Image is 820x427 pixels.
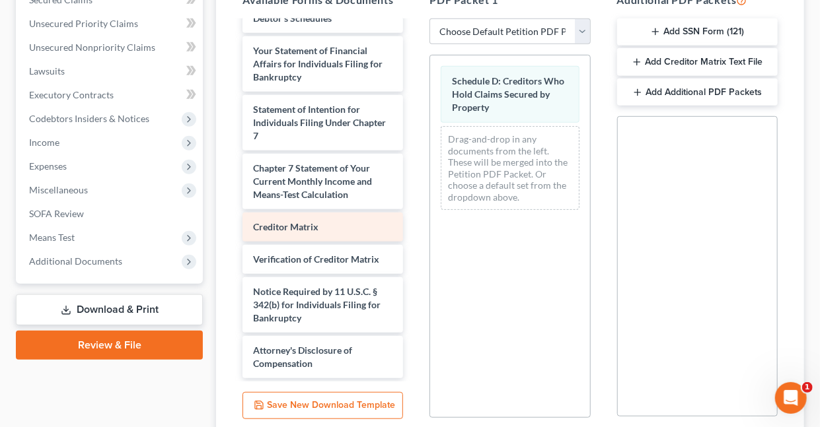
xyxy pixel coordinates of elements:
[29,184,88,195] span: Miscellaneous
[242,392,403,420] button: Save New Download Template
[617,48,778,76] button: Add Creditor Matrix Text File
[19,202,203,226] a: SOFA Review
[802,382,813,393] span: 1
[617,18,778,46] button: Add SSN Form (121)
[253,45,383,82] span: Your Statement of Financial Affairs for Individuals Filing for Bankruptcy
[29,160,67,172] span: Expenses
[253,104,386,141] span: Statement of Intention for Individuals Filing Under Chapter 7
[29,137,59,148] span: Income
[19,36,203,59] a: Unsecured Nonpriority Claims
[29,208,84,219] span: SOFA Review
[29,42,155,53] span: Unsecured Nonpriority Claims
[617,79,778,106] button: Add Additional PDF Packets
[19,83,203,107] a: Executory Contracts
[29,89,114,100] span: Executory Contracts
[16,331,203,360] a: Review & File
[29,255,122,267] span: Additional Documents
[441,126,579,210] div: Drag-and-drop in any documents from the left. These will be merged into the Petition PDF Packet. ...
[775,382,807,414] iframe: Intercom live chat
[16,294,203,325] a: Download & Print
[29,65,65,77] span: Lawsuits
[253,221,318,232] span: Creditor Matrix
[253,253,379,265] span: Verification of Creditor Matrix
[29,232,75,243] span: Means Test
[253,345,352,369] span: Attorney's Disclosure of Compensation
[19,12,203,36] a: Unsecured Priority Claims
[253,286,381,323] span: Notice Required by 11 U.S.C. § 342(b) for Individuals Filing for Bankruptcy
[253,162,372,200] span: Chapter 7 Statement of Your Current Monthly Income and Means-Test Calculation
[19,59,203,83] a: Lawsuits
[29,113,149,124] span: Codebtors Insiders & Notices
[452,75,564,113] span: Schedule D: Creditors Who Hold Claims Secured by Property
[29,18,138,29] span: Unsecured Priority Claims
